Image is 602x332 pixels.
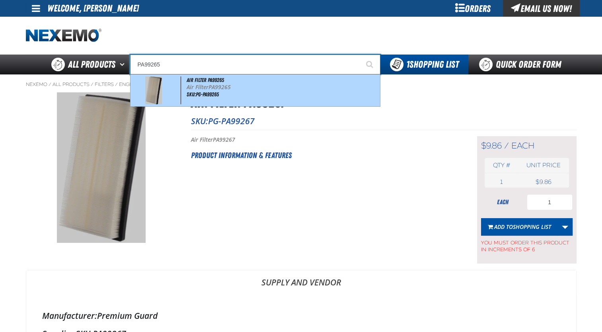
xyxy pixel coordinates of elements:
[191,115,577,127] p: SKU:
[208,83,231,91] span: PA99265
[513,223,551,230] span: Shopping List
[26,81,577,88] nav: Breadcrumbs
[57,92,146,243] img: Air Filter PA99267
[42,310,97,321] label: Manufacturer:
[527,194,573,210] input: Product Quantity
[68,57,115,72] span: All Products
[481,218,558,236] button: Add toShopping List
[468,55,576,74] a: Quick Order Form
[187,77,224,83] span: Air Filter PA99265
[557,218,573,236] a: More Actions
[481,198,525,207] div: each
[91,81,94,88] span: /
[213,136,235,143] span: PA99267
[26,270,576,294] a: Supply and Vendor
[130,55,380,74] input: Search
[518,176,569,187] td: $9.86
[191,136,457,144] p: Air Filter
[494,223,551,230] span: Add to
[187,91,219,98] span: SKU:PG-PA99265
[145,76,162,104] img: 6266ca4063e8c681034004-PA99265.png
[95,81,114,88] a: Filters
[504,141,509,151] span: /
[187,84,378,91] p: Air Filter
[485,158,518,173] th: Qty #
[191,92,577,113] h1: Air Filter PA99267
[26,81,47,88] a: Nexemo
[380,55,468,74] button: You have 1 Shopping List. Open to view details
[360,55,380,74] button: Start Searching
[115,81,118,88] span: /
[26,29,101,43] img: Nexemo logo
[26,29,101,43] a: Home
[511,141,535,151] span: each
[42,310,560,321] div: Premium Guard
[518,158,569,173] th: Unit price
[481,236,573,253] span: You must order this product in increments of 6
[119,81,166,88] a: Engine Air Filters
[208,115,255,127] span: PG-PA99267
[117,55,130,74] button: Open All Products pages
[406,59,459,70] span: Shopping List
[191,149,457,161] h2: Product Information & Features
[49,81,51,88] span: /
[481,141,502,151] span: $9.86
[406,59,409,70] strong: 1
[500,178,503,186] span: 1
[53,81,90,88] a: All Products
